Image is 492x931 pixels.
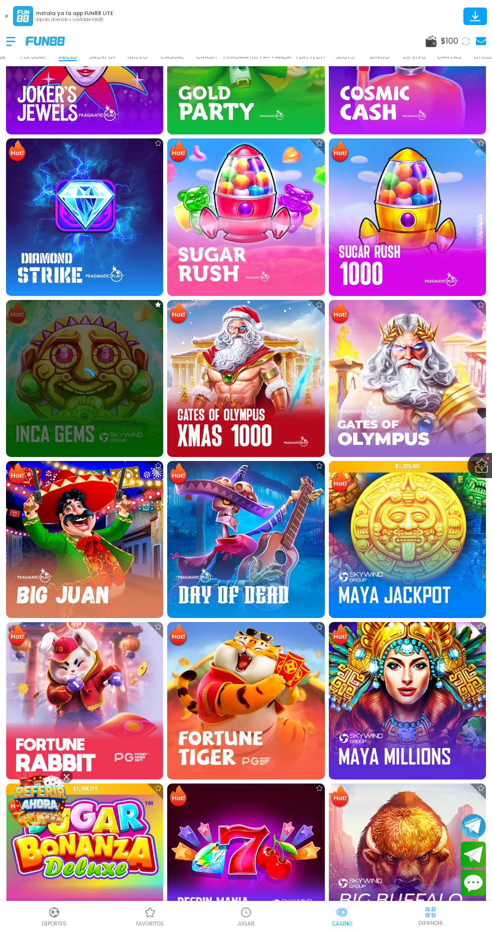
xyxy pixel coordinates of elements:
p: favoritos [136,920,164,927]
img: Hot [330,785,350,809]
span: 4 [485,456,490,461]
img: App Logo [13,6,33,26]
p: $ 1,029,003 [329,461,486,473]
img: Hot [168,462,188,486]
img: Gates of Olympus Xmas 1000 [167,300,324,457]
img: Sugar Rush [167,138,324,295]
p: EXPANDIR [418,919,443,927]
img: Image Link [11,771,70,830]
img: Hot [168,785,188,809]
button: Join telegram channel [461,813,486,839]
p: $ 1,368,319 [6,784,163,795]
button: Join telegram [461,842,486,868]
img: Hot [168,623,188,647]
img: Big Juan [6,461,163,618]
img: Sugar Rush 1000 [329,138,486,295]
img: Hot [7,623,27,647]
p: SLOTS [336,52,354,61]
img: Hot [330,139,350,164]
p: PRAGMATIC [223,52,259,61]
img: Hot [7,793,27,817]
a: CasinoCasinoCasino [294,905,390,927]
img: Gates of Olympus [329,300,486,457]
p: Deportes [42,920,66,927]
img: Maya Millions [329,622,486,779]
p: Casino [332,920,352,927]
img: Hot [330,623,350,647]
a: Casino FavoritosCasino Favoritosfavoritos [102,905,198,927]
p: INICIO [59,52,77,61]
p: EN VIVO [403,52,426,61]
img: Casino Favoritos [144,906,156,918]
img: Fortune Tiger [167,622,324,779]
img: Day of Dead [167,461,324,618]
p: FAT PANDA [260,52,291,61]
img: Diamond Strike [6,138,163,295]
img: Hot [330,301,350,325]
img: hide [424,906,437,918]
img: Deportes [48,906,60,918]
p: PLAYTECH [296,52,325,61]
p: JACKPOT [89,52,116,61]
img: Hot [168,139,188,164]
img: Hot [7,139,27,164]
img: Hot [168,301,188,325]
p: CARTAS [437,52,461,61]
img: Casino Jugar [240,906,252,918]
img: Maya Jackpot [329,461,486,618]
a: Casino JugarCasino JugarJUGAR [198,905,294,927]
img: Hot [7,462,27,486]
p: JUGAR [237,920,255,927]
img: Fortune Rabbit [6,622,163,779]
span: $ 100 [441,35,458,47]
img: Company Logo [26,37,65,45]
img: Hot [330,470,350,494]
a: DeportesDeportesDeportes [6,905,102,927]
p: CRASH [196,52,217,61]
p: NUEVO [128,52,147,61]
p: Instala ya la app FUN88 LITE [36,10,113,17]
p: POPULAR [21,52,46,61]
p: Rápido, divertido y confiable FUN88 [36,17,113,23]
button: Contact customer service [461,870,486,896]
p: CASUAL [160,52,184,61]
p: BINGO [370,52,389,61]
